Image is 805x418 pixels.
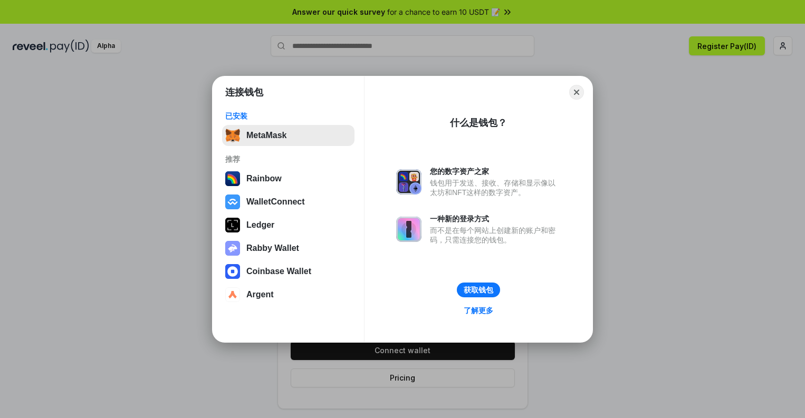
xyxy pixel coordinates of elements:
div: Ledger [246,220,274,230]
img: svg+xml,%3Csvg%20width%3D%2228%22%20height%3D%2228%22%20viewBox%3D%220%200%2028%2028%22%20fill%3D... [225,287,240,302]
div: 已安装 [225,111,351,121]
div: Coinbase Wallet [246,267,311,276]
div: Rainbow [246,174,282,183]
img: svg+xml,%3Csvg%20width%3D%2228%22%20height%3D%2228%22%20viewBox%3D%220%200%2028%2028%22%20fill%3D... [225,195,240,209]
button: Coinbase Wallet [222,261,354,282]
img: svg+xml,%3Csvg%20xmlns%3D%22http%3A%2F%2Fwww.w3.org%2F2000%2Fsvg%22%20fill%3D%22none%22%20viewBox... [396,217,421,242]
div: 而不是在每个网站上创建新的账户和密码，只需连接您的钱包。 [430,226,561,245]
div: Rabby Wallet [246,244,299,253]
div: MetaMask [246,131,286,140]
img: svg+xml,%3Csvg%20width%3D%2228%22%20height%3D%2228%22%20viewBox%3D%220%200%2028%2028%22%20fill%3D... [225,264,240,279]
div: 您的数字资产之家 [430,167,561,176]
h1: 连接钱包 [225,86,263,99]
button: MetaMask [222,125,354,146]
a: 了解更多 [457,304,500,317]
div: 一种新的登录方式 [430,214,561,223]
img: svg+xml,%3Csvg%20xmlns%3D%22http%3A%2F%2Fwww.w3.org%2F2000%2Fsvg%22%20fill%3D%22none%22%20viewBox... [225,241,240,256]
img: svg+xml,%3Csvg%20width%3D%22120%22%20height%3D%22120%22%20viewBox%3D%220%200%20120%20120%22%20fil... [225,171,240,186]
div: 了解更多 [464,306,493,315]
div: 什么是钱包？ [450,116,507,129]
button: WalletConnect [222,191,354,212]
img: svg+xml,%3Csvg%20xmlns%3D%22http%3A%2F%2Fwww.w3.org%2F2000%2Fsvg%22%20width%3D%2228%22%20height%3... [225,218,240,232]
img: svg+xml,%3Csvg%20xmlns%3D%22http%3A%2F%2Fwww.w3.org%2F2000%2Fsvg%22%20fill%3D%22none%22%20viewBox... [396,169,421,195]
button: Rabby Wallet [222,238,354,259]
div: 推荐 [225,154,351,164]
button: Argent [222,284,354,305]
button: Close [569,85,584,100]
button: Rainbow [222,168,354,189]
div: 钱包用于发送、接收、存储和显示像以太坊和NFT这样的数字资产。 [430,178,561,197]
div: 获取钱包 [464,285,493,295]
div: WalletConnect [246,197,305,207]
button: Ledger [222,215,354,236]
div: Argent [246,290,274,299]
img: svg+xml,%3Csvg%20fill%3D%22none%22%20height%3D%2233%22%20viewBox%3D%220%200%2035%2033%22%20width%... [225,128,240,143]
button: 获取钱包 [457,283,500,297]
